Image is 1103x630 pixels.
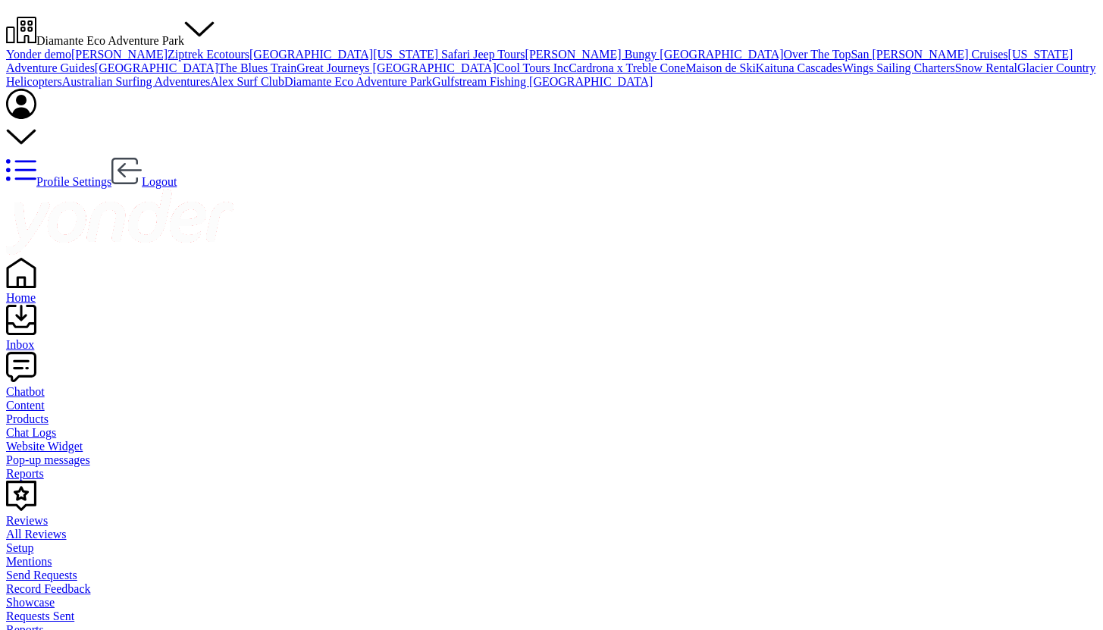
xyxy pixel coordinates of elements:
a: Requests Sent [6,610,1097,623]
a: [US_STATE] Safari Jeep Tours [373,48,525,61]
a: Profile Settings [6,175,111,188]
a: Diamante Eco Adventure Park [284,75,432,88]
a: Inbox [6,324,1097,352]
a: Maison de Ski [685,61,755,74]
img: yonder-white-logo.png [6,189,233,255]
a: Setup [6,541,1097,555]
a: Reports [6,467,1097,481]
a: Cardrona x Treble Cone [569,61,685,74]
a: Chatbot [6,371,1097,399]
a: [US_STATE] Adventure Guides [6,48,1073,74]
a: San [PERSON_NAME] Cruises [851,48,1007,61]
div: Chatbot [6,385,1097,399]
a: The Blues Train [218,61,296,74]
a: [PERSON_NAME] Bungy [GEOGRAPHIC_DATA] [525,48,784,61]
a: Website Widget [6,440,1097,453]
a: Mentions [6,555,1097,569]
a: [GEOGRAPHIC_DATA] [95,61,218,74]
a: Over The Top [784,48,851,61]
a: Send Requests [6,569,1097,582]
a: Chat Logs [6,426,1097,440]
div: Reviews [6,514,1097,528]
a: Cool Tours Inc [497,61,569,74]
a: Yonder demo [6,48,71,61]
a: Kaituna Cascades [756,61,842,74]
a: Great Journeys [GEOGRAPHIC_DATA] [296,61,497,74]
a: Showcase [6,596,1097,610]
a: Glacier Country Helicopters [6,61,1095,88]
a: Ziptrek Ecotours [168,48,249,61]
div: Home [6,291,1097,305]
div: Inbox [6,338,1097,352]
a: Home [6,277,1097,305]
a: Pop-up messages [6,453,1097,467]
a: [PERSON_NAME] [71,48,168,61]
a: Wings Sailing Charters [842,61,955,74]
a: Snow Rental [955,61,1017,74]
a: Australian Surfing Adventures [62,75,211,88]
a: Logout [111,175,177,188]
a: Record Feedback [6,582,1097,596]
a: Content [6,399,1097,412]
a: Alex Surf Club [210,75,284,88]
span: Diamante Eco Adventure Park [36,34,184,47]
a: Reviews [6,500,1097,528]
a: All Reviews [6,528,1097,541]
a: [GEOGRAPHIC_DATA] [249,48,373,61]
a: Products [6,412,1097,426]
a: Gulfstream Fishing [GEOGRAPHIC_DATA] [432,75,653,88]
